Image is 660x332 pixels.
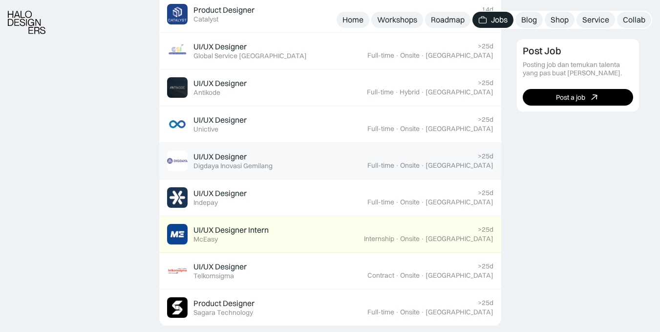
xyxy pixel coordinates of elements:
div: Full-time [367,88,394,96]
a: Job ImageUI/UX DesignerUnictive>25dFull-time·Onsite·[GEOGRAPHIC_DATA] [159,106,501,143]
div: · [421,88,425,96]
div: · [395,308,399,316]
div: · [395,235,399,243]
div: Full-time [367,161,394,170]
img: Job Image [167,297,188,318]
div: >25d [478,115,493,124]
div: Post a job [556,93,585,101]
div: [GEOGRAPHIC_DATA] [426,271,493,280]
div: UI/UX Designer [193,188,247,199]
a: Job ImageUI/UX Designer InternMcEasy>25dInternship·Onsite·[GEOGRAPHIC_DATA] [159,216,501,253]
div: >25d [478,189,493,197]
div: Telkomsigma [193,272,234,280]
div: Onsite [400,308,420,316]
div: · [395,51,399,60]
a: Home [337,12,369,28]
div: · [421,198,425,206]
div: Onsite [400,198,420,206]
div: Indepay [193,199,218,207]
div: Catalyst [193,15,218,23]
a: Service [576,12,615,28]
div: Home [342,15,363,25]
img: Job Image [167,261,188,281]
div: [GEOGRAPHIC_DATA] [426,161,493,170]
a: Job ImageProduct DesignerSagara Technology>25dFull-time·Onsite·[GEOGRAPHIC_DATA] [159,289,501,326]
a: Job ImageUI/UX DesignerTelkomsigma>25dContract·Onsite·[GEOGRAPHIC_DATA] [159,253,501,289]
div: Digdaya Inovasi Gemilang [193,162,273,170]
div: Full-time [367,125,394,133]
a: Job ImageUI/UX DesignerGlobal Service [GEOGRAPHIC_DATA]>25dFull-time·Onsite·[GEOGRAPHIC_DATA] [159,33,501,69]
div: Antikode [193,89,220,97]
div: Contract [367,271,394,280]
div: Post Job [523,45,561,57]
div: UI/UX Designer [193,262,247,272]
a: Job ImageUI/UX DesignerAntikode>25dFull-time·Hybrid·[GEOGRAPHIC_DATA] [159,69,501,106]
a: Blog [515,12,543,28]
a: Post a job [523,89,633,106]
div: McEasy [193,235,218,243]
a: Jobs [472,12,513,28]
a: Job ImageUI/UX DesignerIndepay>25dFull-time·Onsite·[GEOGRAPHIC_DATA] [159,179,501,216]
div: · [421,308,425,316]
div: Product Designer [193,5,255,15]
a: Job ImageUI/UX DesignerDigdaya Inovasi Gemilang>25dFull-time·Onsite·[GEOGRAPHIC_DATA] [159,143,501,179]
div: 14d [482,5,493,14]
div: Roadmap [431,15,465,25]
div: Onsite [400,161,420,170]
div: >25d [478,79,493,87]
div: [GEOGRAPHIC_DATA] [426,235,493,243]
div: Hybrid [400,88,420,96]
div: Full-time [367,51,394,60]
img: Job Image [167,77,188,98]
div: Blog [521,15,537,25]
div: UI/UX Designer [193,115,247,125]
div: Onsite [400,125,420,133]
div: Global Service [GEOGRAPHIC_DATA] [193,52,307,60]
div: Full-time [367,198,394,206]
a: Shop [545,12,575,28]
div: >25d [478,42,493,50]
div: [GEOGRAPHIC_DATA] [426,125,493,133]
a: Workshops [371,12,423,28]
div: · [395,198,399,206]
div: Internship [364,235,394,243]
div: Product Designer [193,298,255,309]
div: · [395,125,399,133]
div: UI/UX Designer [193,42,247,52]
div: >25d [478,225,493,234]
div: · [395,161,399,170]
div: · [395,271,399,280]
div: · [421,125,425,133]
div: · [421,235,425,243]
a: Collab [617,12,651,28]
div: >25d [478,152,493,160]
div: [GEOGRAPHIC_DATA] [426,308,493,316]
div: [GEOGRAPHIC_DATA] [426,198,493,206]
div: >25d [478,299,493,307]
div: Sagara Technology [193,309,253,317]
div: · [421,51,425,60]
div: Workshops [377,15,417,25]
div: Onsite [400,51,420,60]
div: Unictive [193,125,218,133]
div: Onsite [400,235,420,243]
div: Jobs [491,15,508,25]
img: Job Image [167,224,188,244]
div: [GEOGRAPHIC_DATA] [426,88,493,96]
div: Full-time [367,308,394,316]
div: · [421,271,425,280]
div: Service [582,15,609,25]
div: UI/UX Designer Intern [193,225,269,235]
img: Job Image [167,187,188,208]
img: Job Image [167,114,188,134]
div: Onsite [400,271,420,280]
div: Collab [623,15,645,25]
img: Job Image [167,4,188,24]
div: [GEOGRAPHIC_DATA] [426,51,493,60]
a: Roadmap [425,12,470,28]
div: >25d [478,262,493,270]
img: Job Image [167,151,188,171]
div: Posting job dan temukan talenta yang pas buat [PERSON_NAME]. [523,61,633,77]
img: Job Image [167,41,188,61]
div: · [395,88,399,96]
